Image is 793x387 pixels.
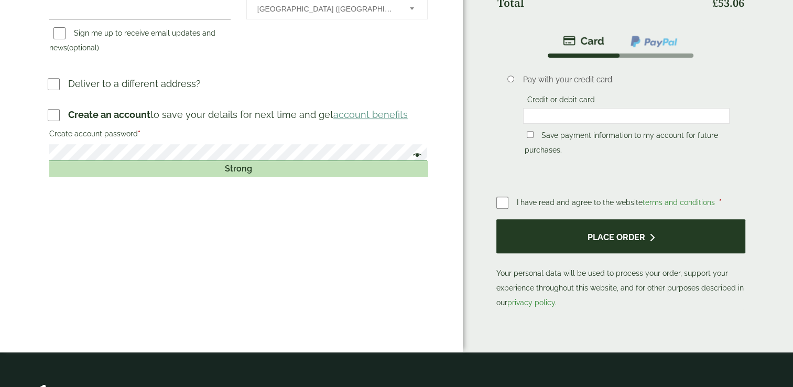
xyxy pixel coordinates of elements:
[68,107,408,122] p: to save your details for next time and get
[526,111,726,121] iframe: Secure card payment input frame
[496,219,746,253] button: Place order
[507,298,555,307] a: privacy policy
[67,44,99,52] span: (optional)
[643,198,715,207] a: terms and conditions
[49,161,428,177] div: Strong
[68,109,150,120] strong: Create an account
[53,27,66,39] input: Sign me up to receive email updates and news(optional)
[523,95,599,107] label: Credit or debit card
[138,130,140,138] abbr: required
[49,126,428,144] label: Create account password
[496,219,746,310] p: Your personal data will be used to process your order, support your experience throughout this we...
[563,35,604,47] img: stripe.png
[525,131,718,157] label: Save payment information to my account for future purchases.
[333,109,408,120] a: account benefits
[719,198,722,207] abbr: required
[68,77,201,91] p: Deliver to a different address?
[523,74,729,85] p: Pay with your credit card.
[517,198,717,207] span: I have read and agree to the website
[629,35,678,48] img: ppcp-gateway.png
[49,29,215,55] label: Sign me up to receive email updates and news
